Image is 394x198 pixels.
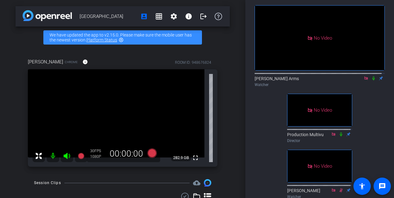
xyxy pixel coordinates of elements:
[314,163,332,169] span: No Video
[82,59,88,65] mat-icon: info
[175,60,211,65] div: ROOM ID: 948676824
[287,131,352,144] div: Production Multivu
[140,13,148,20] mat-icon: account_box
[28,58,63,65] span: [PERSON_NAME]
[314,35,332,41] span: No Video
[287,138,352,144] div: Director
[200,13,207,20] mat-icon: logout
[193,179,200,187] span: Destinations for your clips
[90,154,106,159] div: 1080P
[204,179,211,187] img: Session clips
[185,13,192,20] mat-icon: info
[65,60,78,64] span: Chrome
[94,149,101,153] span: FPS
[314,107,332,113] span: No Video
[106,148,147,159] div: 00:00:00
[86,37,117,42] a: Platform Status
[192,154,199,161] mat-icon: fullscreen
[379,183,386,190] mat-icon: message
[193,179,200,187] mat-icon: cloud_upload
[358,183,366,190] mat-icon: accessibility
[119,37,124,42] mat-icon: highlight_off
[255,75,385,88] div: [PERSON_NAME] Arms
[255,82,385,88] div: Watcher
[80,10,137,23] span: [GEOGRAPHIC_DATA]
[170,13,177,20] mat-icon: settings
[155,13,163,20] mat-icon: grid_on
[90,148,106,153] div: 30
[34,180,61,186] div: Session Clips
[43,30,202,45] div: We have updated the app to v2.15.0. Please make sure the mobile user has the newest version.
[23,10,72,21] img: app-logo
[171,154,191,161] span: 282.9 GB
